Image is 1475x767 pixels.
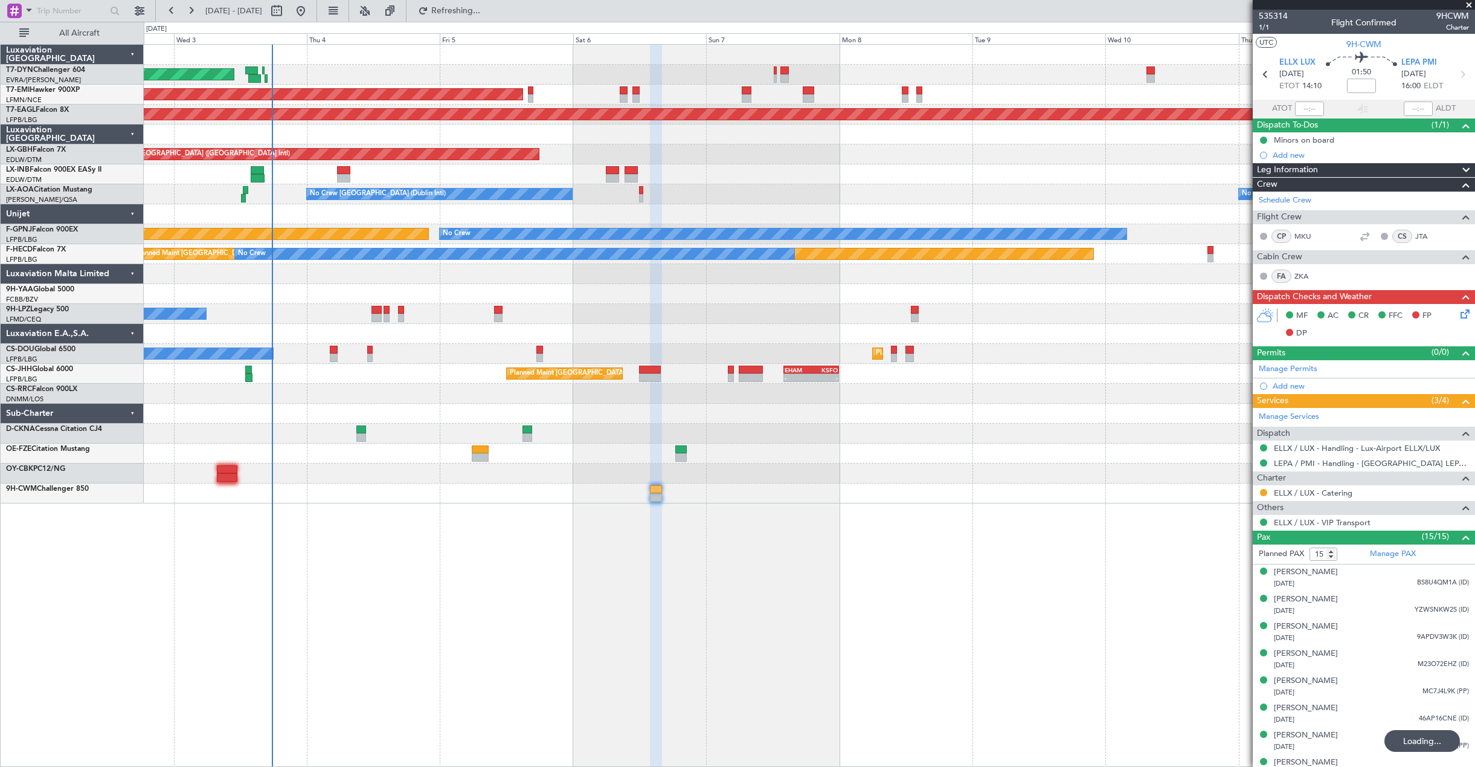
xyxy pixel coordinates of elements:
[1415,605,1469,615] span: YZWSNKW2S (ID)
[1257,210,1302,224] span: Flight Crew
[1352,66,1371,79] span: 01:50
[6,106,69,114] a: T7-EAGLFalcon 8X
[6,386,32,393] span: CS-RRC
[811,366,838,374] div: KSFO
[6,286,74,293] a: 9H-YAAGlobal 5000
[1401,57,1437,69] span: LEPA PMI
[6,386,77,393] a: CS-RRCFalcon 900LX
[1417,578,1469,588] span: BS8U4QM1A (ID)
[1271,270,1291,283] div: FA
[1346,38,1381,51] span: 9H-CWM
[1432,346,1449,358] span: (0/0)
[1274,606,1294,615] span: [DATE]
[6,485,89,493] a: 9H-CWMChallenger 850
[1274,566,1338,578] div: [PERSON_NAME]
[6,366,32,373] span: CS-JHH
[1257,290,1372,304] span: Dispatch Checks and Weather
[1370,548,1416,560] a: Manage PAX
[6,286,33,293] span: 9H-YAA
[1274,675,1338,687] div: [PERSON_NAME]
[1259,195,1311,207] a: Schedule Crew
[1432,118,1449,131] span: (1/1)
[6,186,34,193] span: LX-AOA
[205,5,262,16] span: [DATE] - [DATE]
[1295,102,1324,116] input: --:--
[1271,230,1291,243] div: CP
[972,33,1105,44] div: Tue 9
[785,366,811,374] div: EHAM
[1294,231,1322,242] a: MKU
[6,246,33,253] span: F-HECD
[1274,730,1338,742] div: [PERSON_NAME]
[6,115,37,125] a: LFPB/LBG
[811,374,838,381] div: -
[1424,80,1443,92] span: ELDT
[1436,103,1456,115] span: ALDT
[6,255,37,264] a: LFPB/LBG
[876,345,1066,363] div: Planned Maint [GEOGRAPHIC_DATA] ([GEOGRAPHIC_DATA])
[1257,501,1284,515] span: Others
[6,226,32,233] span: F-GPNJ
[6,395,43,404] a: DNMM/LOS
[135,245,326,263] div: Planned Maint [GEOGRAPHIC_DATA] ([GEOGRAPHIC_DATA])
[6,235,37,244] a: LFPB/LBG
[1418,659,1469,670] span: M23O72EHZ (ID)
[6,366,73,373] a: CS-JHHGlobal 6000
[1274,742,1294,751] span: [DATE]
[6,146,33,154] span: LX-GBH
[6,355,37,364] a: LFPB/LBG
[510,364,700,383] div: Planned Maint [GEOGRAPHIC_DATA] ([GEOGRAPHIC_DATA])
[6,66,85,74] a: T7-DYNChallenger 604
[1257,346,1285,360] span: Permits
[431,7,481,15] span: Refreshing...
[6,86,80,94] a: T7-EMIHawker 900XP
[6,175,42,184] a: EDLW/DTM
[6,95,42,105] a: LFMN/NCE
[1274,579,1294,588] span: [DATE]
[706,33,839,44] div: Sun 7
[1274,702,1338,714] div: [PERSON_NAME]
[6,346,34,353] span: CS-DOU
[6,346,76,353] a: CS-DOUGlobal 6500
[1257,427,1290,441] span: Dispatch
[1274,715,1294,724] span: [DATE]
[1242,185,1326,203] div: No Crew [PERSON_NAME]
[6,66,33,74] span: T7-DYN
[6,76,81,85] a: EVRA/[PERSON_NAME]
[174,33,307,44] div: Wed 3
[1296,328,1307,340] span: DP
[310,185,446,203] div: No Crew [GEOGRAPHIC_DATA] (Dublin Intl)
[1302,80,1322,92] span: 14:10
[1389,310,1403,322] span: FFC
[1294,271,1322,282] a: ZKA
[1436,22,1469,33] span: Charter
[1401,68,1426,80] span: [DATE]
[1259,411,1319,423] a: Manage Services
[1259,548,1304,560] label: Planned PAX
[1436,10,1469,22] span: 9HCWM
[1257,471,1286,485] span: Charter
[1274,633,1294,642] span: [DATE]
[146,24,167,34] div: [DATE]
[6,315,41,324] a: LFMD/CEQ
[1274,443,1440,453] a: ELLX / LUX - Handling - Lux-Airport ELLX/LUX
[1257,178,1277,192] span: Crew
[6,375,37,384] a: LFPB/LBG
[1392,230,1412,243] div: CS
[6,155,42,164] a: EDLW/DTM
[1257,531,1270,545] span: Pax
[6,186,92,193] a: LX-AOACitation Mustang
[1328,310,1338,322] span: AC
[6,465,33,473] span: OY-CBK
[1274,458,1469,468] a: LEPA / PMI - Handling - [GEOGRAPHIC_DATA] LEPA / PMI
[1417,632,1469,642] span: 9APDV3W3K (ID)
[1257,250,1302,264] span: Cabin Crew
[88,145,290,163] div: Planned Maint [GEOGRAPHIC_DATA] ([GEOGRAPHIC_DATA] Intl)
[1274,688,1294,697] span: [DATE]
[1257,163,1318,177] span: Leg Information
[1259,22,1288,33] span: 1/1
[1279,68,1304,80] span: [DATE]
[1419,714,1469,724] span: 46AP16CNE (ID)
[31,29,127,37] span: All Aircraft
[1279,57,1316,69] span: ELLX LUX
